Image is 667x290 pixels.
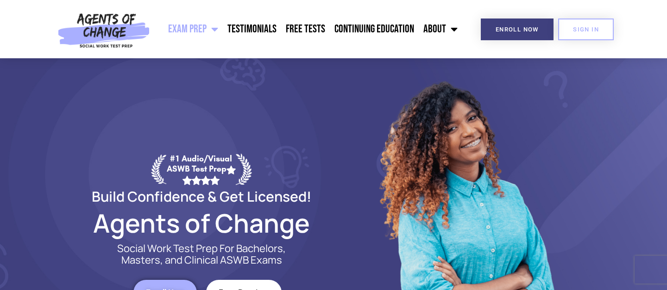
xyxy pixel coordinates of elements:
[281,18,330,41] a: Free Tests
[558,19,614,40] a: SIGN IN
[154,18,463,41] nav: Menu
[223,18,281,41] a: Testimonials
[164,18,223,41] a: Exam Prep
[573,26,599,32] span: SIGN IN
[481,19,554,40] a: Enroll Now
[496,26,539,32] span: Enroll Now
[330,18,419,41] a: Continuing Education
[69,190,333,203] h2: Build Confidence & Get Licensed!
[419,18,462,41] a: About
[69,212,333,234] h2: Agents of Change
[166,154,236,185] div: #1 Audio/Visual ASWB Test Prep
[107,243,296,266] p: Social Work Test Prep For Bachelors, Masters, and Clinical ASWB Exams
